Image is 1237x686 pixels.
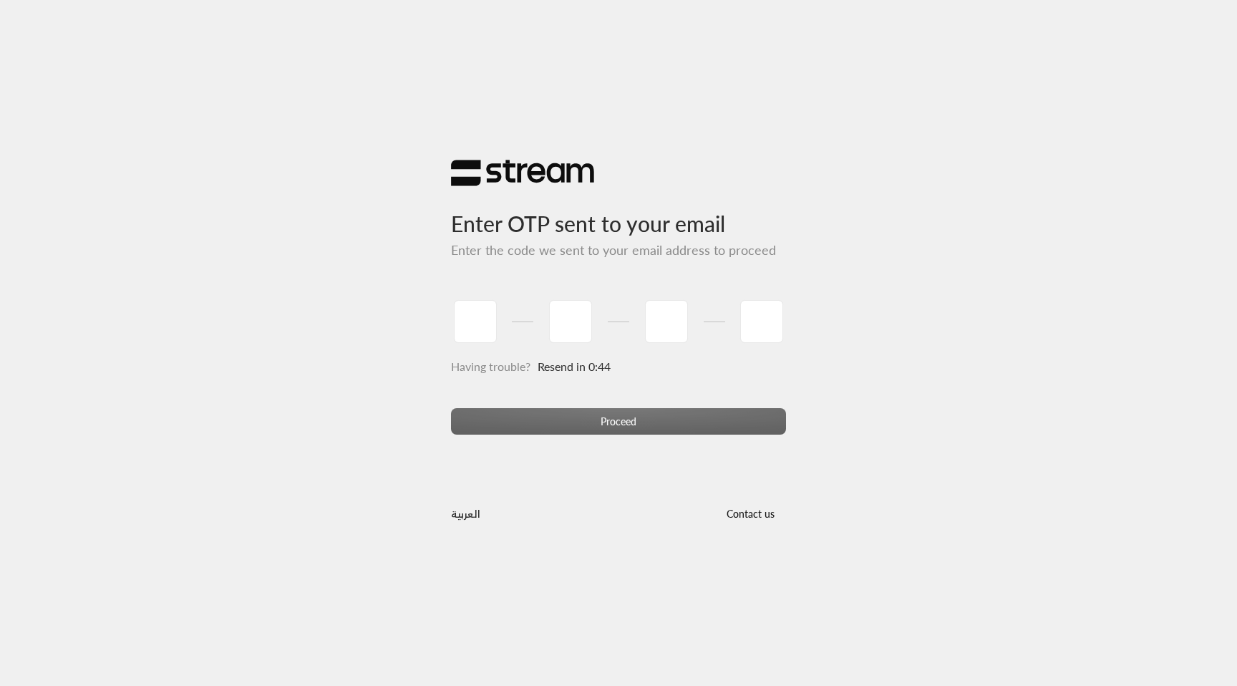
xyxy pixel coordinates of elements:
h3: Enter OTP sent to your email [451,187,786,236]
a: العربية [451,500,480,526]
button: Contact us [714,500,786,526]
img: Stream Logo [451,159,594,187]
span: Having trouble? [451,359,530,373]
h5: Enter the code we sent to your email address to proceed [451,243,786,259]
a: Contact us [714,508,786,520]
span: Resend in 0:44 [538,359,611,373]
